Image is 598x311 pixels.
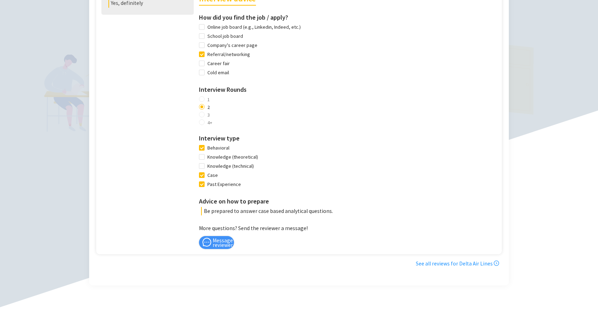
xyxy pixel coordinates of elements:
[205,180,244,188] span: Past Experience
[199,85,498,95] h3: Interview Rounds
[199,133,498,143] h3: Interview type
[205,60,233,67] span: Career fair
[205,171,221,179] span: Case
[494,261,499,266] span: right-circle
[416,260,499,267] a: See all reviews for Delta Air Lines right-circle
[201,207,498,215] p: Be prepared to answer case based analytical questions.
[213,238,233,247] span: Message reviewer
[205,50,253,58] span: Referral/networking
[205,103,213,111] span: 2
[202,238,211,247] span: message
[205,144,232,152] span: Behavioral
[205,32,246,40] span: School job board
[199,13,498,22] h3: How did you find the job / apply?
[205,69,232,76] span: Cold email
[205,153,261,161] span: Knowledge (theoretical)
[205,41,260,49] span: Company's career page
[205,23,304,31] span: Online job board (e.g., Linkedin, Indeed, etc.)
[205,162,257,170] span: Knowledge (technical)
[199,196,498,206] h3: Advice on how to prepare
